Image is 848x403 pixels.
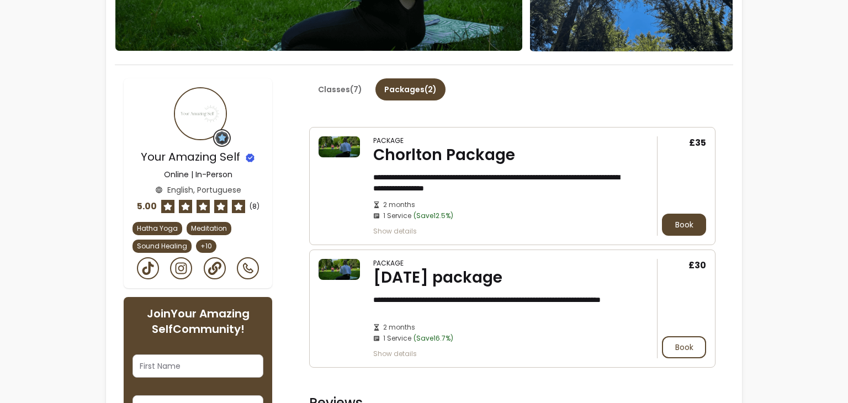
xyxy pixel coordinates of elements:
div: Package [373,136,404,145]
span: 2 months [383,200,626,209]
img: Monday package [319,259,360,280]
span: Show details [373,227,626,236]
span: 5.00 [137,200,157,213]
span: (Save 12.5 %) [414,211,453,220]
input: First Name [140,360,256,372]
button: Classes(7) [309,78,371,100]
img: Grow [215,131,229,145]
button: Book [662,336,706,358]
span: (Save 16.7 %) [414,333,453,343]
img: Provider image [174,87,227,140]
span: Your Amazing Self [141,149,240,165]
span: Hatha Yoga [137,224,178,233]
span: Sound Healing [137,241,187,251]
span: ( 8 ) [250,202,259,211]
button: Book [662,214,706,236]
span: 2 months [383,323,626,332]
p: Online | In-Person [164,169,232,180]
button: Packages(2) [375,78,446,100]
span: Meditation [191,224,227,233]
img: Chorlton Package [319,136,360,157]
div: £30 [657,259,706,358]
div: Chorlton Package [373,145,626,165]
h6: Join Your Amazing Self Community! [132,306,263,337]
div: English, Portuguese [155,184,241,195]
div: [DATE] package [373,268,626,288]
span: 1 Service [383,211,626,220]
span: 1 Service [383,334,626,343]
span: Show details [373,349,626,358]
div: £35 [657,136,706,236]
div: Package [373,259,404,268]
span: + 10 [198,242,214,251]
